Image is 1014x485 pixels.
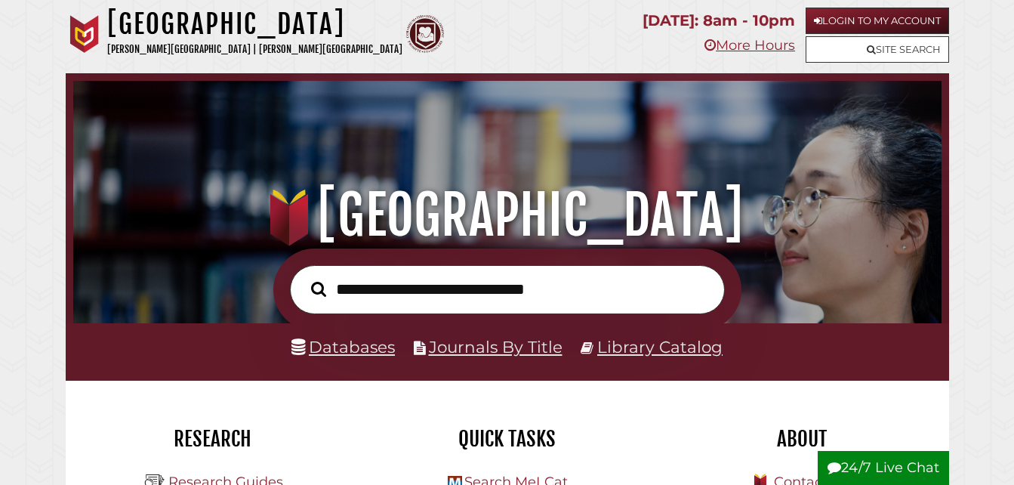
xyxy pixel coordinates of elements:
[371,426,643,452] h2: Quick Tasks
[806,8,949,34] a: Login to My Account
[643,8,795,34] p: [DATE]: 8am - 10pm
[107,41,402,58] p: [PERSON_NAME][GEOGRAPHIC_DATA] | [PERSON_NAME][GEOGRAPHIC_DATA]
[107,8,402,41] h1: [GEOGRAPHIC_DATA]
[291,337,395,357] a: Databases
[77,426,349,452] h2: Research
[666,426,938,452] h2: About
[311,281,326,297] i: Search
[304,277,334,301] button: Search
[429,337,562,357] a: Journals By Title
[806,36,949,63] a: Site Search
[406,15,444,53] img: Calvin Theological Seminary
[66,15,103,53] img: Calvin University
[88,182,926,249] h1: [GEOGRAPHIC_DATA]
[704,37,795,54] a: More Hours
[597,337,723,357] a: Library Catalog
